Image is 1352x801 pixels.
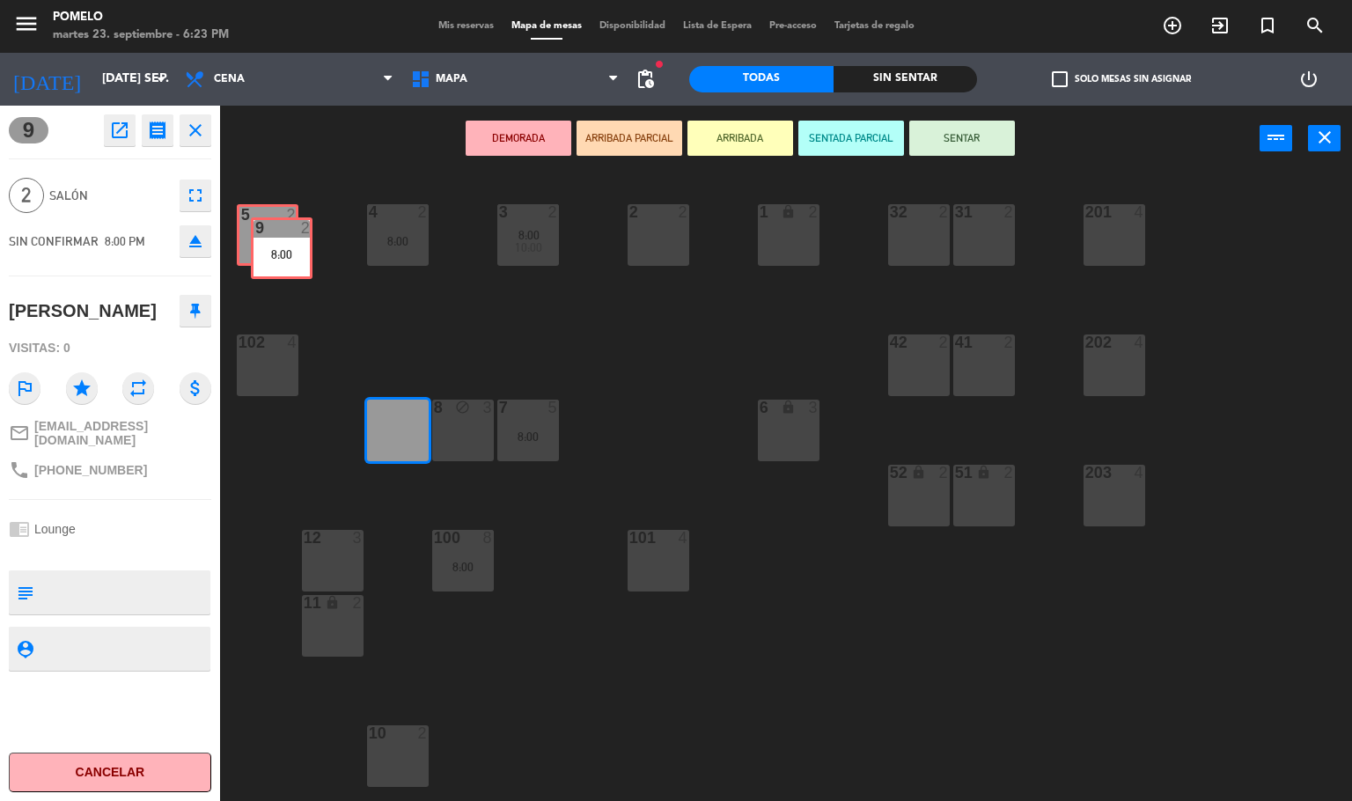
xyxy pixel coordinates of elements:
[809,400,819,415] div: 3
[548,204,559,220] div: 2
[939,334,950,350] div: 2
[1085,204,1086,220] div: 201
[499,400,500,415] div: 7
[515,240,542,254] span: 10:00
[781,204,796,219] i: lock
[591,21,674,31] span: Disponibilidad
[1314,127,1335,148] i: close
[9,117,48,143] span: 9
[499,204,500,220] div: 3
[15,639,34,658] i: person_pin
[976,465,991,480] i: lock
[434,530,435,546] div: 100
[287,207,296,223] div: 2
[455,400,470,415] i: block
[288,334,298,350] div: 4
[635,69,656,90] span: pending_actions
[1308,125,1341,151] button: close
[687,121,793,156] button: ARRIBADA
[34,419,211,447] span: [EMAIL_ADDRESS][DOMAIN_NAME]
[9,178,44,213] span: 2
[430,21,503,31] span: Mis reservas
[13,11,40,43] button: menu
[483,400,494,415] div: 3
[483,530,494,546] div: 8
[1135,465,1145,481] div: 4
[53,9,229,26] div: Pomelo
[13,11,40,37] i: menu
[909,121,1015,156] button: SENTAR
[9,234,99,248] span: SIN CONFIRMAR
[1004,334,1015,350] div: 2
[466,121,571,156] button: DEMORADA
[15,583,34,602] i: subject
[151,69,172,90] i: arrow_drop_down
[1260,125,1292,151] button: power_input
[436,73,467,85] span: Mapa
[147,120,168,141] i: receipt
[418,725,429,741] div: 2
[955,334,956,350] div: 41
[239,334,239,350] div: 102
[674,21,760,31] span: Lista de Espera
[180,372,211,404] i: attach_money
[1209,15,1231,36] i: exit_to_app
[9,518,30,540] i: chrome_reader_mode
[353,530,364,546] div: 3
[890,204,891,220] div: 32
[1052,71,1068,87] span: check_box_outline_blank
[9,419,211,447] a: mail_outline[EMAIL_ADDRESS][DOMAIN_NAME]
[49,186,171,206] span: Salón
[890,334,891,350] div: 42
[955,204,956,220] div: 31
[911,465,926,480] i: lock
[939,204,950,220] div: 2
[180,180,211,211] button: fullscreen
[1257,15,1278,36] i: turned_in_not
[679,530,689,546] div: 4
[518,228,540,242] span: 8:00
[9,297,157,326] div: [PERSON_NAME]
[34,463,147,477] span: [PHONE_NUMBER]
[185,185,206,206] i: fullscreen
[185,231,206,252] i: eject
[1085,334,1086,350] div: 202
[104,114,136,146] button: open_in_new
[1266,127,1287,148] i: power_input
[503,21,591,31] span: Mapa de mesas
[180,114,211,146] button: close
[142,114,173,146] button: receipt
[689,66,834,92] div: Todas
[1004,204,1015,220] div: 2
[122,372,154,404] i: repeat
[105,234,145,248] span: 8:00 PM
[577,121,682,156] button: ARRIBADA PARCIAL
[1135,204,1145,220] div: 4
[497,430,559,443] div: 8:00
[369,204,370,220] div: 4
[66,372,98,404] i: star
[1085,465,1086,481] div: 203
[760,400,760,415] div: 6
[1052,71,1191,87] label: Solo mesas sin asignar
[679,204,689,220] div: 2
[1304,15,1326,36] i: search
[304,530,305,546] div: 12
[781,400,796,415] i: lock
[214,73,245,85] span: Cena
[760,204,760,220] div: 1
[185,120,206,141] i: close
[34,522,76,536] span: Lounge
[890,465,891,481] div: 52
[353,595,364,611] div: 2
[418,204,429,220] div: 2
[1004,465,1015,481] div: 2
[798,121,904,156] button: SENTADA PARCIAL
[826,21,923,31] span: Tarjetas de regalo
[9,423,30,444] i: mail_outline
[367,235,429,247] div: 8:00
[834,66,978,92] div: Sin sentar
[325,595,340,610] i: lock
